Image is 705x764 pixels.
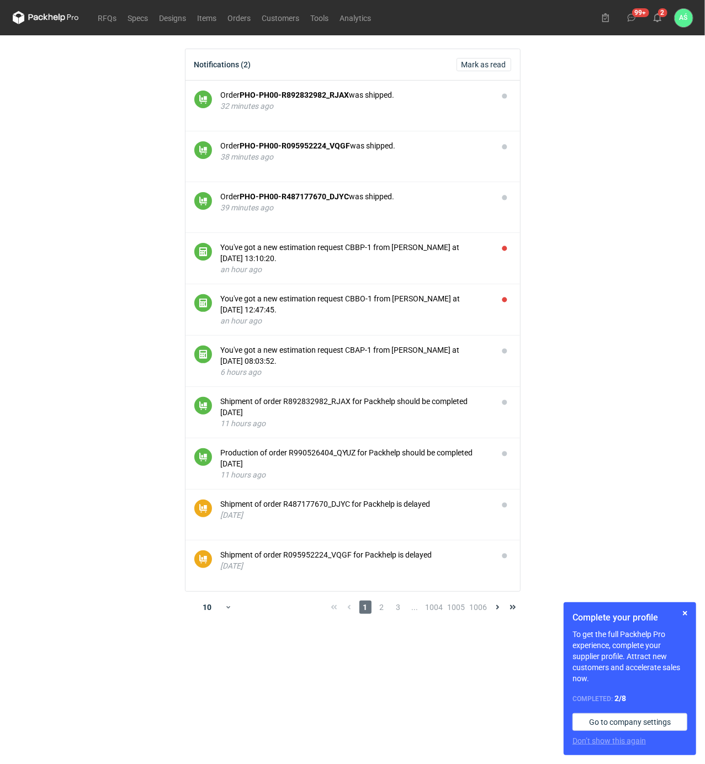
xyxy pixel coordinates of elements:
[457,58,511,71] button: Mark as read
[240,192,349,201] strong: PHO-PH00-R487177670_DJYC
[675,9,693,27] button: AŚ
[335,11,377,24] a: Analytics
[221,151,489,162] div: 38 minutes ago
[221,100,489,112] div: 32 minutes ago
[93,11,123,24] a: RFQs
[221,418,489,429] div: 11 hours ago
[240,91,349,99] strong: PHO-PH00-R892832982_RJAX
[448,601,465,614] span: 1005
[221,191,489,202] div: Order was shipped.
[221,560,489,571] div: [DATE]
[221,89,489,112] button: OrderPHO-PH00-R892832982_RJAXwas shipped.32 minutes ago
[221,396,489,429] button: Shipment of order R892832982_RJAX for Packhelp should be completed [DATE]11 hours ago
[189,599,225,615] div: 10
[221,191,489,213] button: OrderPHO-PH00-R487177670_DJYCwas shipped.39 minutes ago
[221,510,489,521] div: [DATE]
[573,611,687,624] h1: Complete your profile
[623,9,640,26] button: 99+
[221,549,489,560] div: Shipment of order R095952224_VQGF for Packhelp is delayed
[470,601,487,614] span: 1006
[221,447,489,469] div: Production of order R990526404_QYUZ for Packhelp should be completed [DATE]
[359,601,372,614] span: 1
[221,344,489,367] div: You've got a new estimation request CBAP-1 from [PERSON_NAME] at [DATE] 08:03:52.
[221,242,489,264] div: You've got a new estimation request CBBP-1 from [PERSON_NAME] at [DATE] 13:10:20.
[221,293,489,326] button: You've got a new estimation request CBBO-1 from [PERSON_NAME] at [DATE] 12:47:45.an hour ago
[221,447,489,480] button: Production of order R990526404_QYUZ for Packhelp should be completed [DATE]11 hours ago
[221,549,489,571] button: Shipment of order R095952224_VQGF for Packhelp is delayed[DATE]
[221,367,489,378] div: 6 hours ago
[573,735,646,746] button: Don’t show this again
[221,293,489,315] div: You've got a new estimation request CBBO-1 from [PERSON_NAME] at [DATE] 12:47:45.
[649,9,666,26] button: 2
[305,11,335,24] a: Tools
[426,601,443,614] span: 1004
[221,89,489,100] div: Order was shipped.
[614,694,626,703] strong: 2 / 8
[462,61,506,68] span: Mark as read
[221,396,489,418] div: Shipment of order R892832982_RJAX for Packhelp should be completed [DATE]
[221,202,489,213] div: 39 minutes ago
[221,344,489,378] button: You've got a new estimation request CBAP-1 from [PERSON_NAME] at [DATE] 08:03:52.6 hours ago
[221,498,489,521] button: Shipment of order R487177670_DJYC for Packhelp is delayed[DATE]
[679,607,692,620] button: Skip for now
[123,11,154,24] a: Specs
[393,601,405,614] span: 3
[13,11,79,24] svg: Packhelp Pro
[194,60,251,69] div: Notifications (2)
[573,693,687,704] div: Completed:
[257,11,305,24] a: Customers
[221,469,489,480] div: 11 hours ago
[221,315,489,326] div: an hour ago
[221,264,489,275] div: an hour ago
[221,498,489,510] div: Shipment of order R487177670_DJYC for Packhelp is delayed
[240,141,351,150] strong: PHO-PH00-R095952224_VQGF
[222,11,257,24] a: Orders
[409,601,421,614] span: ...
[221,140,489,151] div: Order was shipped.
[573,629,687,684] p: To get the full Packhelp Pro experience, complete your supplier profile. Attract new customers an...
[154,11,192,24] a: Designs
[376,601,388,614] span: 2
[573,713,687,731] a: Go to company settings
[221,242,489,275] button: You've got a new estimation request CBBP-1 from [PERSON_NAME] at [DATE] 13:10:20.an hour ago
[221,140,489,162] button: OrderPHO-PH00-R095952224_VQGFwas shipped.38 minutes ago
[675,9,693,27] div: Adrian Świerżewski
[192,11,222,24] a: Items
